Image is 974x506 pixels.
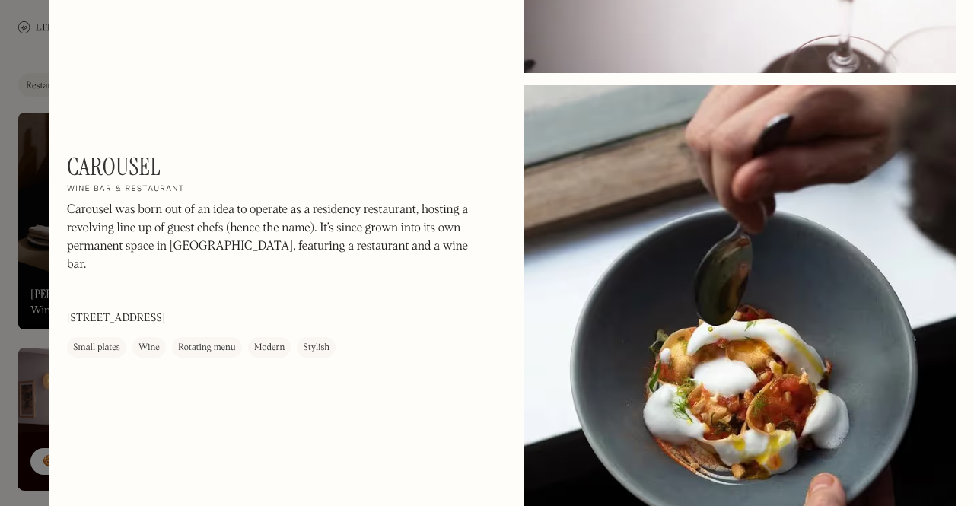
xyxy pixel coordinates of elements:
p: [STREET_ADDRESS] [67,310,165,326]
div: Small plates [73,340,120,355]
div: Stylish [303,340,329,355]
div: Rotating menu [178,340,236,355]
div: Modern [254,340,285,355]
h2: Wine bar & restaurant [67,184,185,195]
h1: Carousel [67,152,161,181]
p: Carousel was born out of an idea to operate as a residency restaurant, hosting a revolving line u... [67,201,478,274]
p: ‍ [67,282,478,300]
div: Wine [138,340,160,355]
